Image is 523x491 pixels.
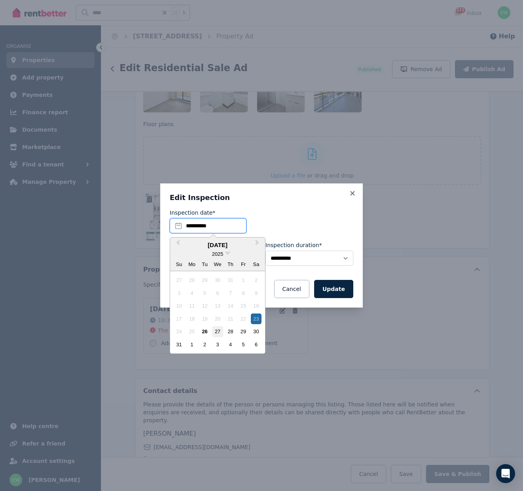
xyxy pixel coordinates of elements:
[212,275,223,285] div: Not available Wednesday, July 30th, 2025
[496,464,515,483] div: Open Intercom Messenger
[251,313,261,324] div: Not available Saturday, August 23rd, 2025
[238,259,248,270] div: Fr
[252,238,264,251] button: Next Month
[212,300,223,311] div: Not available Wednesday, August 13th, 2025
[187,300,197,311] div: Not available Monday, August 11th, 2025
[174,313,184,324] div: Not available Sunday, August 17th, 2025
[212,259,223,270] div: We
[174,339,184,350] div: Choose Sunday, August 31st, 2025
[238,300,248,311] div: Not available Friday, August 15th, 2025
[170,241,265,250] div: [DATE]
[174,300,184,311] div: Not available Sunday, August 10th, 2025
[187,339,197,350] div: Choose Monday, September 1st, 2025
[171,238,184,251] button: Previous Month
[170,193,353,202] h3: Edit Inspection
[238,326,248,337] div: Choose Friday, August 29th, 2025
[187,288,197,298] div: Not available Monday, August 4th, 2025
[225,339,236,350] div: Choose Thursday, September 4th, 2025
[225,259,236,270] div: Th
[199,339,210,350] div: Choose Tuesday, September 2nd, 2025
[314,280,353,298] button: Update
[212,251,223,257] span: 2025
[199,313,210,324] div: Not available Tuesday, August 19th, 2025
[199,288,210,298] div: Not available Tuesday, August 5th, 2025
[199,259,210,270] div: Tu
[174,259,184,270] div: Su
[265,241,322,249] label: Inspection duration*
[225,288,236,298] div: Not available Thursday, August 7th, 2025
[170,209,215,217] label: Inspection date*
[225,300,236,311] div: Not available Thursday, August 14th, 2025
[212,288,223,298] div: Not available Wednesday, August 6th, 2025
[212,313,223,324] div: Not available Wednesday, August 20th, 2025
[172,274,262,351] div: month 2025-08
[251,288,261,298] div: Not available Saturday, August 9th, 2025
[187,259,197,270] div: Mo
[174,326,184,337] div: Not available Sunday, August 24th, 2025
[187,275,197,285] div: Not available Monday, July 28th, 2025
[225,313,236,324] div: Not available Thursday, August 21st, 2025
[251,339,261,350] div: Choose Saturday, September 6th, 2025
[174,275,184,285] div: Not available Sunday, July 27th, 2025
[238,275,248,285] div: Not available Friday, August 1st, 2025
[274,280,309,298] button: Cancel
[251,326,261,337] div: Choose Saturday, August 30th, 2025
[187,326,197,337] div: Not available Monday, August 25th, 2025
[212,326,223,337] div: Choose Wednesday, August 27th, 2025
[225,326,236,337] div: Choose Thursday, August 28th, 2025
[174,288,184,298] div: Not available Sunday, August 3rd, 2025
[199,326,210,337] div: Choose Tuesday, August 26th, 2025
[251,259,261,270] div: Sa
[199,300,210,311] div: Not available Tuesday, August 12th, 2025
[187,313,197,324] div: Not available Monday, August 18th, 2025
[238,313,248,324] div: Not available Friday, August 22nd, 2025
[199,275,210,285] div: Not available Tuesday, July 29th, 2025
[251,275,261,285] div: Not available Saturday, August 2nd, 2025
[212,339,223,350] div: Choose Wednesday, September 3rd, 2025
[225,275,236,285] div: Not available Thursday, July 31st, 2025
[251,300,261,311] div: Not available Saturday, August 16th, 2025
[238,339,248,350] div: Choose Friday, September 5th, 2025
[238,288,248,298] div: Not available Friday, August 8th, 2025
